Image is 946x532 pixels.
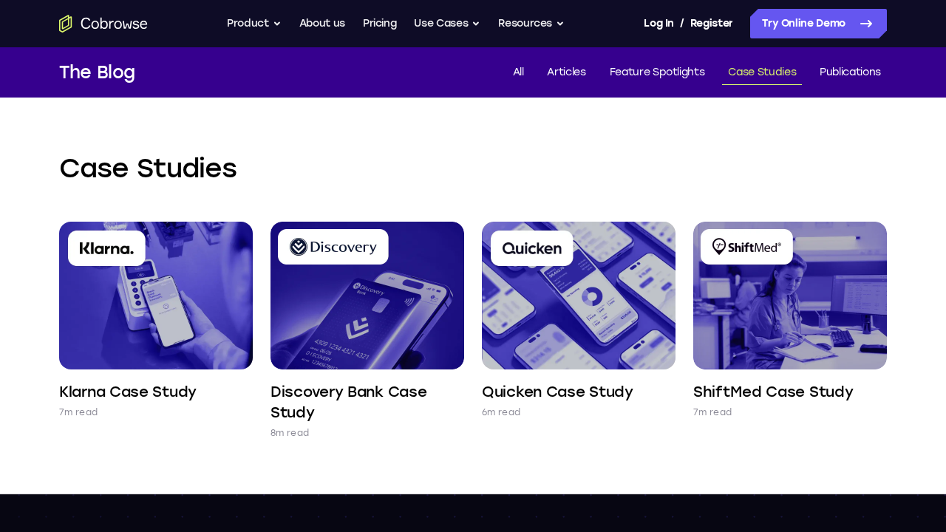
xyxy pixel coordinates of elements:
[482,222,676,369] img: Quicken Case Study
[363,9,397,38] a: Pricing
[750,9,887,38] a: Try Online Demo
[414,9,480,38] button: Use Cases
[299,9,345,38] a: About us
[604,61,711,85] a: Feature Spotlights
[693,381,853,402] h4: ShiftMed Case Study
[227,9,282,38] button: Product
[690,9,733,38] a: Register
[59,222,253,420] a: Klarna Case Study 7m read
[482,381,633,402] h4: Quicken Case Study
[270,426,309,440] p: 8m read
[507,61,530,85] a: All
[693,405,732,420] p: 7m read
[541,61,591,85] a: Articles
[693,222,887,420] a: ShiftMed Case Study 7m read
[270,222,464,440] a: Discovery Bank Case Study 8m read
[482,405,520,420] p: 6m read
[59,381,197,402] h4: Klarna Case Study
[680,15,684,33] span: /
[59,151,887,186] h2: Case Studies
[270,222,464,369] img: Discovery Bank Case Study
[814,61,887,85] a: Publications
[482,222,676,420] a: Quicken Case Study 6m read
[59,15,148,33] a: Go to the home page
[59,405,98,420] p: 7m read
[693,222,887,369] img: ShiftMed Case Study
[59,222,253,369] img: Klarna Case Study
[270,381,464,423] h4: Discovery Bank Case Study
[722,61,802,85] a: Case Studies
[644,9,673,38] a: Log In
[59,59,135,86] h1: The Blog
[498,9,565,38] button: Resources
